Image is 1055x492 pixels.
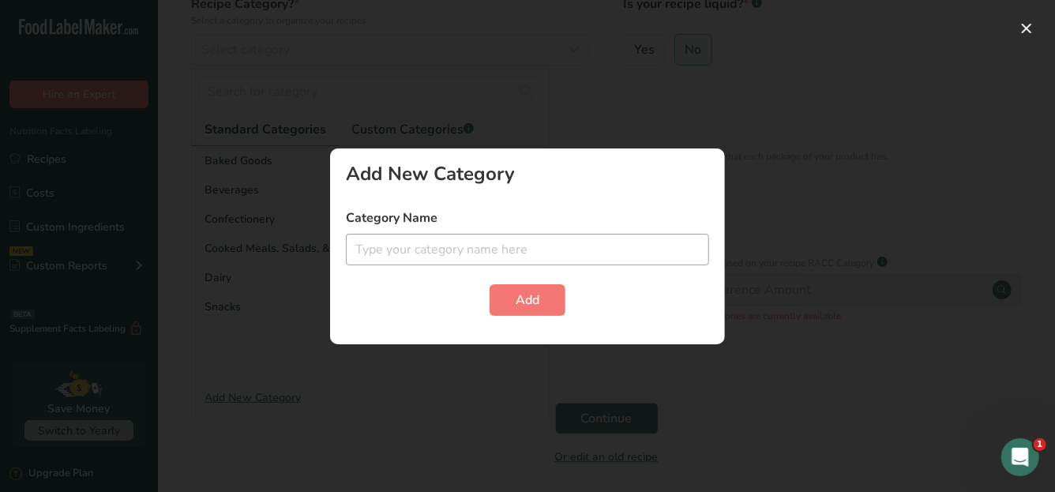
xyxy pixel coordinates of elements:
label: Category Name [346,208,709,227]
button: Add [490,284,565,316]
iframe: Intercom live chat [1001,438,1039,476]
div: Add New Category [346,164,709,183]
span: Add [516,291,539,310]
input: Type your category name here [346,234,709,265]
span: 1 [1034,438,1046,451]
